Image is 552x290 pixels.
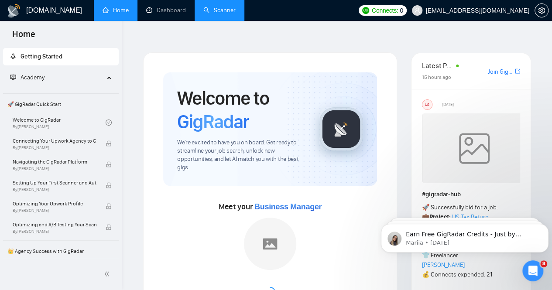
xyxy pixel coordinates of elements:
span: lock [106,224,112,230]
span: rocket [10,53,16,59]
span: By [PERSON_NAME] [13,145,96,150]
div: US [422,100,432,109]
span: double-left [104,270,113,278]
span: Academy [21,74,45,81]
span: lock [106,140,112,147]
img: logo [7,4,21,18]
span: Academy [10,74,45,81]
span: Setting Up Your First Scanner and Auto-Bidder [13,178,96,187]
img: weqQh+iSagEgQAAAABJRU5ErkJggg== [422,113,527,183]
span: Connects: [372,6,398,15]
span: By [PERSON_NAME] [13,208,96,213]
span: Meet your [219,202,322,212]
span: Optimizing and A/B Testing Your Scanner for Better Results [13,220,96,229]
span: By [PERSON_NAME] [13,229,96,234]
h1: Welcome to [177,86,305,133]
span: lock [106,203,112,209]
a: Welcome to GigRadarBy[PERSON_NAME] [13,113,106,132]
span: 15 hours ago [422,74,451,80]
span: Navigating the GigRadar Platform [13,157,96,166]
span: 0 [400,6,403,15]
span: Latest Posts from the GigRadar Community [422,60,453,71]
span: By [PERSON_NAME] [13,166,96,171]
h1: # gigradar-hub [422,190,520,199]
a: dashboardDashboard [146,7,186,14]
a: searchScanner [203,7,236,14]
span: 🚀 GigRadar Quick Start [4,96,118,113]
span: lock [106,182,112,188]
span: check-circle [106,119,112,126]
img: upwork-logo.png [362,7,369,14]
li: Getting Started [3,48,119,65]
span: GigRadar [177,110,249,133]
span: export [515,68,520,75]
a: homeHome [103,7,129,14]
span: Home [5,28,42,46]
iframe: Intercom notifications message [377,205,552,266]
span: Getting Started [21,53,62,60]
a: Join GigRadar Slack Community [487,67,513,77]
span: 👑 Agency Success with GigRadar [4,242,118,260]
span: user [414,7,420,14]
span: Optimizing Your Upwork Profile [13,199,96,208]
span: Connecting Your Upwork Agency to GigRadar [13,136,96,145]
button: setting [535,3,549,17]
span: setting [535,7,548,14]
span: lock [106,161,112,167]
span: [DATE] [442,101,453,109]
img: gigradar-logo.png [319,107,363,151]
a: export [515,67,520,75]
span: We're excited to have you on board. Get ready to streamline your job search, unlock new opportuni... [177,139,305,172]
span: Business Manager [254,202,322,211]
span: fund-projection-screen [10,74,16,80]
img: placeholder.png [244,218,296,270]
a: setting [535,7,549,14]
span: By [PERSON_NAME] [13,187,96,192]
span: 8 [540,260,547,267]
iframe: Intercom live chat [522,260,543,281]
